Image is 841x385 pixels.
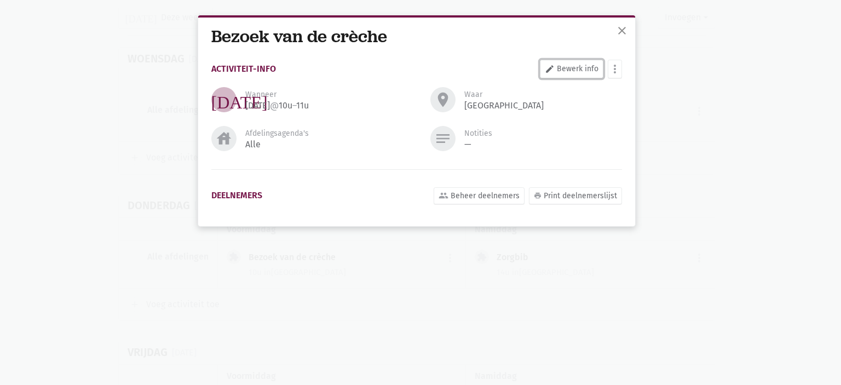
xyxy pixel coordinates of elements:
[245,139,261,150] div: Alle
[245,100,309,111] div: [DATE] 10u 11u
[211,65,276,73] div: Activiteit-info
[211,91,268,108] i: [DATE]
[211,191,262,199] div: deelnemers
[534,192,542,199] i: print
[215,130,233,147] i: house
[439,191,448,200] i: group
[464,100,544,111] div: [GEOGRAPHIC_DATA]
[211,25,387,48] a: Bezoek van de crèche
[464,128,492,139] div: Notities
[292,100,296,111] span: –
[245,89,277,100] div: Wanneer
[245,128,309,139] div: Afdelingsagenda's
[529,187,622,204] a: Print deelnemerslijst
[270,100,279,111] span: @
[464,139,471,150] div: —
[540,60,603,78] a: Bewerk info
[545,64,555,74] i: edit
[434,91,452,108] i: room
[434,187,525,204] a: Beheer deelnemers
[434,130,452,147] i: notes
[464,89,482,100] div: Waar
[611,20,633,44] button: sluiten
[615,24,629,37] span: close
